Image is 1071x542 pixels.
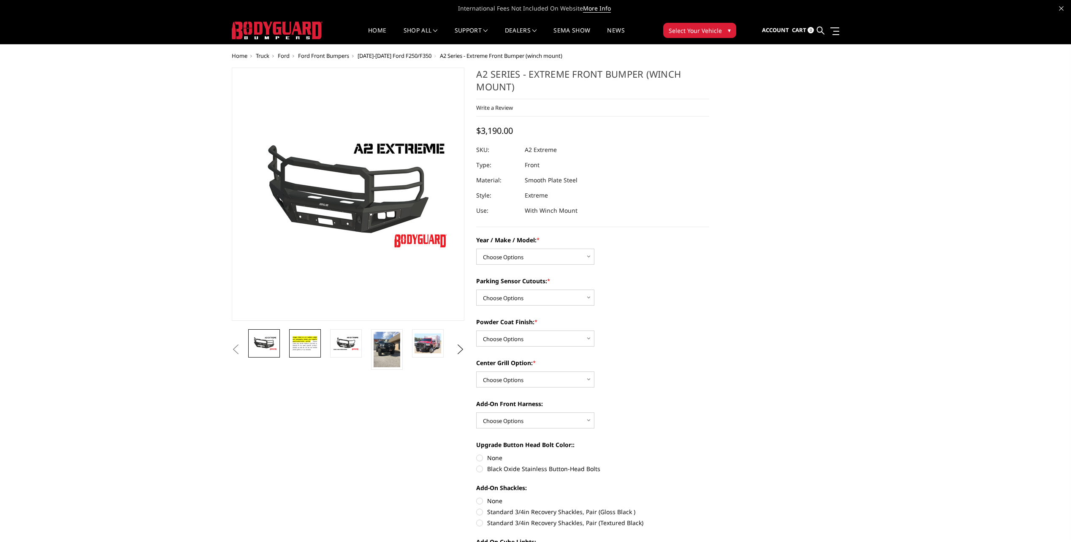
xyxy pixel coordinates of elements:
[476,276,709,285] label: Parking Sensor Cutouts:
[476,440,709,449] label: Upgrade Button Head Bolt Color::
[292,334,318,352] img: A2 Series - Extreme Front Bumper (winch mount)
[553,27,590,44] a: SEMA Show
[669,26,722,35] span: Select Your Vehicle
[476,157,518,173] dt: Type:
[358,52,431,60] a: [DATE]-[DATE] Ford F250/F350
[476,496,709,505] label: None
[525,203,578,218] dd: With Winch Mount
[476,203,518,218] dt: Use:
[298,52,349,60] a: Ford Front Bumpers
[762,26,789,34] span: Account
[415,333,441,353] img: A2 Series - Extreme Front Bumper (winch mount)
[256,52,269,60] a: Truck
[476,142,518,157] dt: SKU:
[525,157,540,173] dd: Front
[333,336,359,351] img: A2 Series - Extreme Front Bumper (winch mount)
[728,26,731,35] span: ▾
[525,142,557,157] dd: A2 Extreme
[476,125,513,136] span: $3,190.00
[404,27,438,44] a: shop all
[476,507,709,516] label: Standard 3/4in Recovery Shackles, Pair (Gloss Black )
[232,68,465,321] a: A2 Series - Extreme Front Bumper (winch mount)
[374,332,400,367] img: A2 Series - Extreme Front Bumper (winch mount)
[476,173,518,188] dt: Material:
[525,173,578,188] dd: Smooth Plate Steel
[476,483,709,492] label: Add-On Shackles:
[792,26,806,34] span: Cart
[368,27,386,44] a: Home
[476,188,518,203] dt: Style:
[607,27,624,44] a: News
[476,358,709,367] label: Center Grill Option:
[232,52,247,60] a: Home
[476,317,709,326] label: Powder Coat Finish:
[278,52,290,60] a: Ford
[455,27,488,44] a: Support
[476,399,709,408] label: Add-On Front Harness:
[792,19,814,42] a: Cart 0
[476,68,709,99] h1: A2 Series - Extreme Front Bumper (winch mount)
[476,236,709,244] label: Year / Make / Model:
[232,22,323,39] img: BODYGUARD BUMPERS
[476,518,709,527] label: Standard 3/4in Recovery Shackles, Pair (Textured Black)
[583,4,611,13] a: More Info
[440,52,562,60] span: A2 Series - Extreme Front Bumper (winch mount)
[251,336,277,351] img: A2 Series - Extreme Front Bumper (winch mount)
[476,104,513,111] a: Write a Review
[230,343,242,356] button: Previous
[476,453,709,462] label: None
[808,27,814,33] span: 0
[762,19,789,42] a: Account
[525,188,548,203] dd: Extreme
[476,464,709,473] label: Black Oxide Stainless Button-Head Bolts
[663,23,736,38] button: Select Your Vehicle
[454,343,466,356] button: Next
[505,27,537,44] a: Dealers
